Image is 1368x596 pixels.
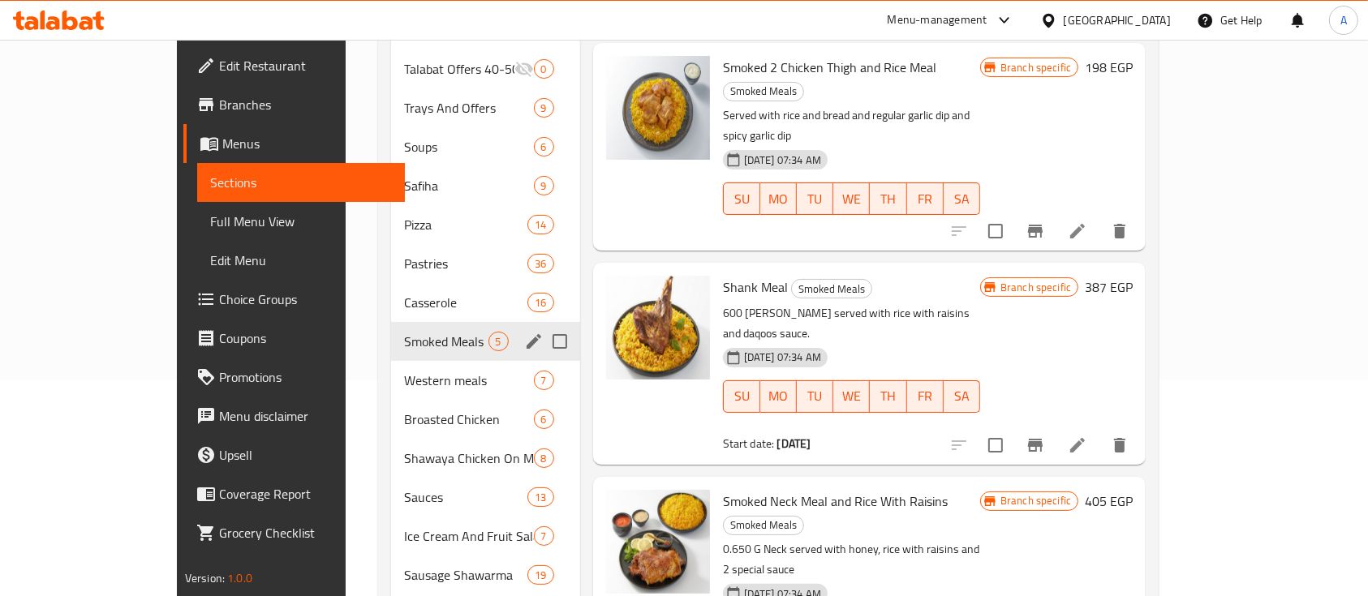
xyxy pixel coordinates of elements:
[606,56,710,160] img: Smoked 2 Chicken Thigh and Rice Meal
[404,409,533,429] span: Broasted Chicken
[723,275,788,299] span: Shank Meal
[222,134,393,153] span: Menus
[723,303,980,344] p: 600 [PERSON_NAME] served with rice with raisins and daqoos sauce.
[914,384,937,408] span: FR
[219,328,393,348] span: Coupons
[391,478,580,517] div: Sauces13
[535,412,553,427] span: 6
[723,105,980,146] p: Served with rice and bread and regular garlic dip and spicy garlic dip
[183,513,406,552] a: Grocery Checklist
[944,182,980,215] button: SA
[219,445,393,465] span: Upsell
[1064,11,1171,29] div: [GEOGRAPHIC_DATA]
[404,59,514,79] div: Talabat Offers 40-50%
[197,241,406,280] a: Edit Menu
[183,319,406,358] a: Coupons
[527,487,553,507] div: items
[944,380,980,413] button: SA
[723,55,936,79] span: Smoked 2 Chicken Thigh and Rice Meal
[391,283,580,322] div: Casserole16
[404,137,533,157] span: Soups
[404,487,527,507] span: Sauces
[527,254,553,273] div: items
[219,523,393,542] span: Grocery Checklist
[535,101,553,116] span: 9
[723,380,760,413] button: SU
[876,187,900,211] span: TH
[527,565,553,585] div: items
[197,202,406,241] a: Full Menu View
[534,371,554,390] div: items
[535,139,553,155] span: 6
[514,59,534,79] svg: Inactive section
[534,526,554,546] div: items
[185,568,225,589] span: Version:
[1340,11,1347,29] span: A
[730,384,754,408] span: SU
[803,187,827,211] span: TU
[183,46,406,85] a: Edit Restaurant
[1068,435,1087,455] a: Edit menu item
[391,361,580,400] div: Western meals7
[723,539,980,580] p: 0.650 G Neck served with honey, rice with raisins and 2 special sauce
[535,529,553,544] span: 7
[391,555,580,594] div: Sausage Shawarma19
[738,152,828,168] span: [DATE] 07:34 AM
[840,187,863,211] span: WE
[950,384,974,408] span: SA
[979,428,1013,462] span: Select to update
[907,182,944,215] button: FR
[979,214,1013,248] span: Select to update
[528,568,553,583] span: 19
[833,182,870,215] button: WE
[534,137,554,157] div: items
[840,384,863,408] span: WE
[488,332,509,351] div: items
[391,400,580,439] div: Broasted Chicken6
[404,448,533,468] span: Shawaya Chicken On Machine
[724,516,803,534] span: Smoked Meals
[1068,221,1087,241] a: Edit menu item
[183,435,406,474] a: Upsell
[791,279,872,298] div: Smoked Meals
[219,484,393,504] span: Coverage Report
[534,176,554,195] div: items
[606,276,710,379] img: Shank Meal
[219,289,393,309] span: Choice Groups
[528,217,553,233] span: 14
[391,127,580,166] div: Soups6
[888,11,987,30] div: Menu-management
[994,280,1078,295] span: Branch specific
[183,280,406,319] a: Choice Groups
[528,256,553,272] span: 36
[227,568,252,589] span: 1.0.0
[210,212,393,231] span: Full Menu View
[391,244,580,283] div: Pastries36
[527,215,553,234] div: items
[219,367,393,387] span: Promotions
[994,60,1078,75] span: Branch specific
[404,371,533,390] span: Western meals
[914,187,937,211] span: FR
[767,187,790,211] span: MO
[391,439,580,478] div: Shawaya Chicken On Machine8
[777,433,811,454] b: [DATE]
[404,254,527,273] span: Pastries
[219,406,393,426] span: Menu disclaimer
[391,166,580,205] div: Safiha9
[994,493,1078,508] span: Branch specific
[183,124,406,163] a: Menus
[404,565,527,585] div: Sausage Shawarma
[404,332,488,351] span: Smoked Meals
[404,176,533,195] div: Safiha
[404,98,533,118] span: Trays And Offers
[528,295,553,311] span: 16
[606,490,710,594] img: Smoked Neck Meal and Rice With Raisins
